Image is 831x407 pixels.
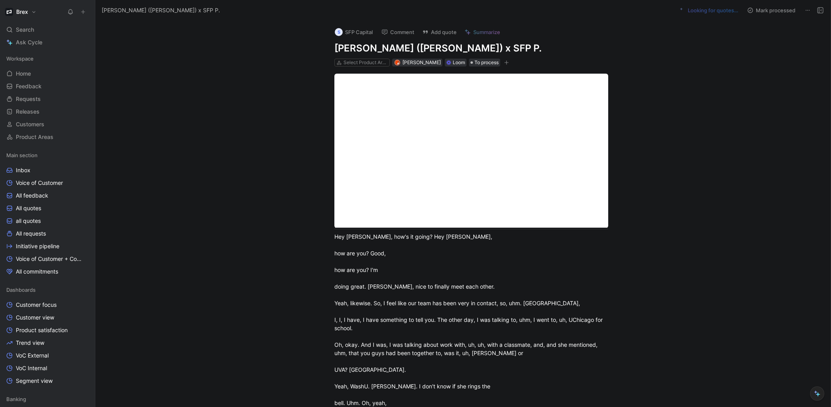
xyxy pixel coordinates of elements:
[676,5,742,16] button: Looking for quotes…
[6,286,36,294] span: Dashboards
[6,55,34,63] span: Workspace
[3,324,92,336] a: Product satisfaction
[16,339,44,347] span: Trend view
[419,27,460,38] button: Add quote
[3,131,92,143] a: Product Areas
[3,106,92,118] a: Releases
[16,133,53,141] span: Product Areas
[335,28,343,36] div: S
[3,24,92,36] div: Search
[16,8,28,15] h1: Brex
[3,80,92,92] a: Feedback
[331,26,376,38] button: SSFP Capital
[16,301,57,309] span: Customer focus
[16,25,34,34] span: Search
[16,352,49,359] span: VoC External
[102,6,220,15] span: [PERSON_NAME] ([PERSON_NAME]) x SFP P.
[3,393,92,405] div: Banking
[16,268,58,276] span: All commitments
[16,255,84,263] span: Voice of Customer + Commercial NRR Feedback
[343,59,388,67] div: Select Product Areas
[3,215,92,227] a: all quotes
[16,314,54,321] span: Customer view
[3,164,92,176] a: Inbox
[16,192,48,200] span: All feedback
[3,93,92,105] a: Requests
[3,299,92,311] a: Customer focus
[3,240,92,252] a: Initiative pipeline
[3,228,92,240] a: All requests
[5,8,13,16] img: Brex
[3,149,92,161] div: Main section
[16,108,40,116] span: Releases
[334,42,608,55] h1: [PERSON_NAME] ([PERSON_NAME]) x SFP P.
[16,377,53,385] span: Segment view
[3,284,92,296] div: Dashboards
[3,362,92,374] a: VoC Internal
[6,151,38,159] span: Main section
[3,36,92,48] a: Ask Cycle
[3,350,92,361] a: VoC External
[16,95,41,103] span: Requests
[3,312,92,323] a: Customer view
[3,202,92,214] a: All quotes
[461,27,504,38] button: Summarize
[16,38,42,47] span: Ask Cycle
[3,253,92,265] a: Voice of Customer + Commercial NRR Feedback
[3,118,92,130] a: Customers
[16,217,41,225] span: all quotes
[473,29,500,36] span: Summarize
[16,364,47,372] span: VoC Internal
[395,61,399,65] img: avatar
[16,242,59,250] span: Initiative pipeline
[16,82,42,90] span: Feedback
[6,395,26,403] span: Banking
[3,177,92,189] a: Voice of Customer
[16,166,30,174] span: Inbox
[3,6,38,17] button: BrexBrex
[16,179,63,187] span: Voice of Customer
[16,204,41,212] span: All quotes
[3,68,92,80] a: Home
[16,230,46,238] span: All requests
[402,59,441,65] span: [PERSON_NAME]
[3,375,92,387] a: Segment view
[16,326,68,334] span: Product satisfaction
[16,120,44,128] span: Customers
[16,70,31,78] span: Home
[474,59,499,67] span: To process
[3,266,92,278] a: All commitments
[3,190,92,202] a: All feedback
[3,337,92,349] a: Trend view
[453,59,465,67] div: Loom
[378,27,418,38] button: Comment
[744,5,799,16] button: Mark processed
[469,59,500,67] div: To process
[3,149,92,278] div: Main sectionInboxVoice of CustomerAll feedbackAll quotesall quotesAll requestsInitiative pipeline...
[3,53,92,65] div: Workspace
[3,284,92,387] div: DashboardsCustomer focusCustomer viewProduct satisfactionTrend viewVoC ExternalVoC InternalSegmen...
